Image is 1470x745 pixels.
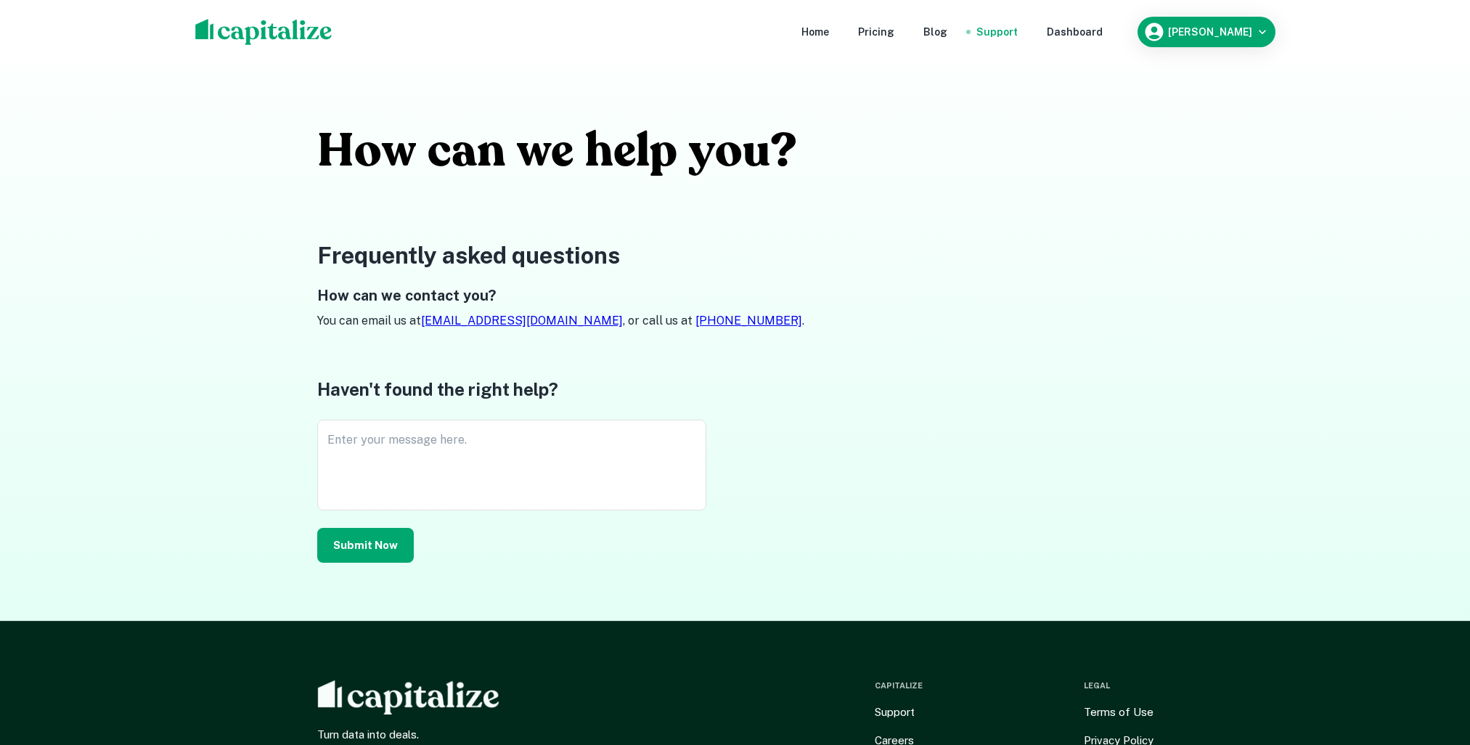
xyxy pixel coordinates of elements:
span: p [650,122,677,180]
p: You can email us at , or call us at . [317,312,1153,330]
a: Pricing [858,24,894,40]
img: capitalize-logo.png [195,19,332,45]
span: ? [770,122,797,180]
a: Home [801,24,829,40]
span: H [317,122,354,180]
span: w [382,122,416,180]
span: w [517,122,551,180]
span: c [428,122,452,180]
span: o [715,122,743,180]
span: e [613,122,636,180]
a: [EMAIL_ADDRESS][DOMAIN_NAME] [421,314,623,327]
h6: [PERSON_NAME] [1168,27,1252,37]
p: Turn data into deals. [317,726,596,744]
span: h [585,122,613,180]
div: Capitalize [875,680,923,692]
a: Terms of Use [1084,704,1153,721]
iframe: Chat Widget [1397,629,1470,699]
span: o [354,122,382,180]
span: y [689,122,715,180]
a: Blog [923,24,947,40]
h3: Frequently asked questions [317,238,1153,273]
h5: How can we contact you? [317,285,1153,306]
img: capitalize-logo-white.png [317,680,500,715]
span: u [743,122,770,180]
button: [PERSON_NAME] [1138,17,1275,47]
a: Dashboard [1047,24,1103,40]
h4: Haven't found the right help? [317,376,706,402]
a: Support [976,24,1018,40]
div: Legal [1084,680,1110,692]
span: a [452,122,477,180]
span: n [477,122,505,180]
button: Submit Now [317,528,414,563]
a: Support [875,704,915,721]
a: [PHONE_NUMBER] [695,314,802,327]
span: e [551,122,573,180]
span: l [636,122,650,180]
